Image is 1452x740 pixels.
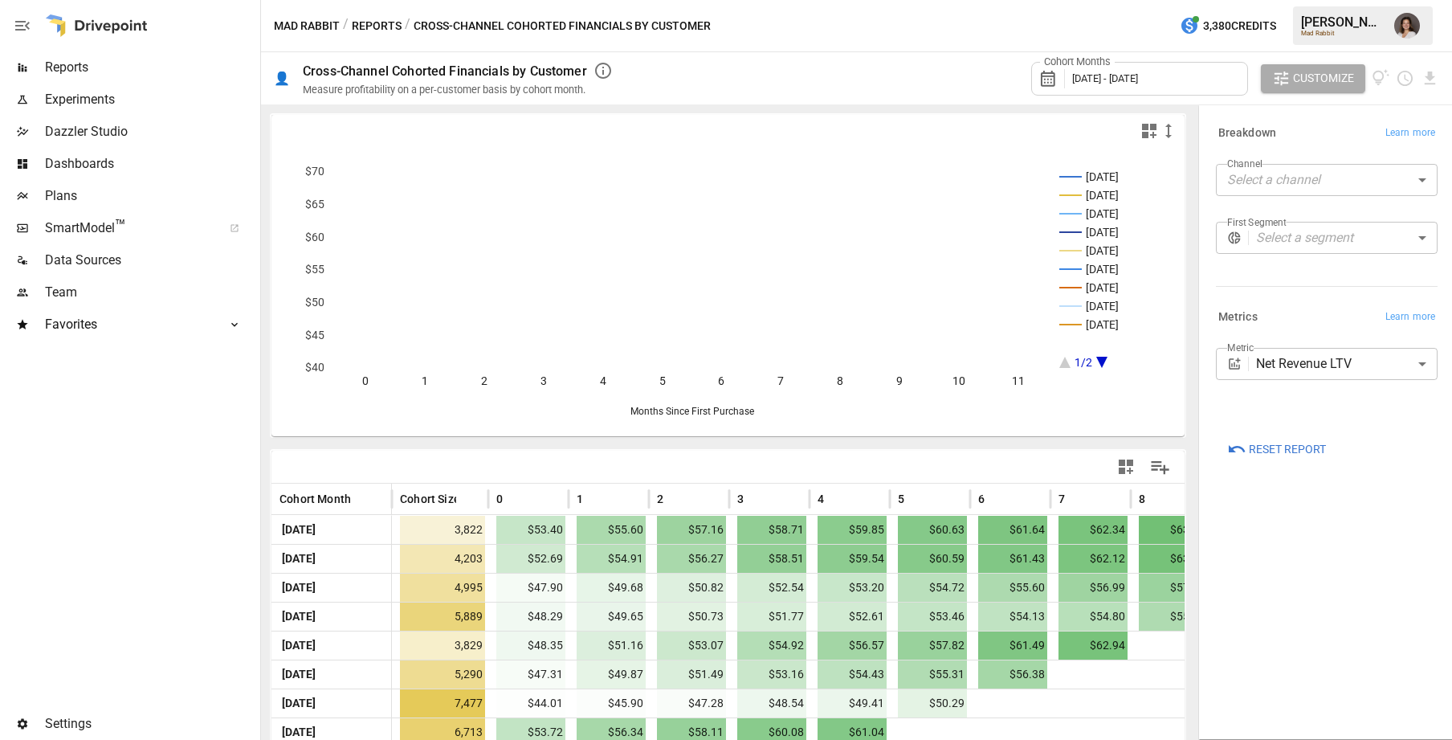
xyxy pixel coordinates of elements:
span: $53.07 [657,632,726,660]
span: $54.92 [737,632,806,660]
span: $56.38 [978,660,1047,689]
span: $54.72 [898,574,967,602]
span: $58.51 [737,545,806,573]
text: 0 [362,374,369,387]
span: Learn more [1385,125,1435,141]
label: Metric [1227,341,1254,354]
span: $49.65 [577,603,646,631]
span: $53.40 [496,516,565,544]
button: Sort [745,488,768,510]
span: Dazzler Studio [45,122,257,141]
span: $55.60 [978,574,1047,602]
span: $54.80 [1058,603,1128,631]
text: [DATE] [1086,170,1119,183]
span: SmartModel [45,219,212,238]
button: Download report [1421,69,1439,88]
text: [DATE] [1086,281,1119,294]
span: 3,822 [400,516,485,544]
em: Select a channel [1227,172,1320,187]
span: Data Sources [45,251,257,270]
span: $63.16 [1139,516,1208,544]
span: Customize [1293,68,1354,88]
span: $45.90 [577,689,646,718]
div: A chart. [271,147,1185,436]
span: $57.16 [657,516,726,544]
span: $62.94 [1058,632,1128,660]
button: Reports [352,16,402,36]
h6: Metrics [1218,309,1258,326]
div: [PERSON_NAME] [1301,14,1385,30]
span: $55.36 [1139,603,1208,631]
span: $49.68 [577,574,646,602]
button: Sort [1147,488,1169,510]
span: [DATE] [279,545,318,573]
text: $40 [305,361,324,374]
text: $55 [305,263,324,276]
button: Sort [1067,488,1089,510]
span: $49.41 [818,689,887,718]
span: 3,380 Credits [1203,16,1276,36]
span: [DATE] [279,632,318,660]
span: $48.29 [496,603,565,631]
span: [DATE] [279,574,318,602]
span: $48.54 [737,689,806,718]
span: $53.46 [898,603,967,631]
span: Reports [45,58,257,77]
button: Customize [1261,64,1365,93]
span: $52.54 [737,574,806,602]
span: 7,477 [400,689,485,718]
div: Net Revenue LTV [1256,348,1438,380]
span: 4 [818,491,824,507]
text: 1 [422,374,428,387]
span: $58.71 [737,516,806,544]
text: [DATE] [1086,244,1119,257]
text: 4 [600,374,606,387]
img: Franziska Ibscher [1394,13,1420,39]
text: 9 [896,374,903,387]
label: Channel [1227,157,1262,170]
text: Months Since First Purchase [630,406,754,417]
div: 👤 [274,71,290,86]
span: 6 [978,491,985,507]
button: Sort [353,488,375,510]
span: $62.34 [1058,516,1128,544]
button: Franziska Ibscher [1385,3,1430,48]
button: Sort [826,488,848,510]
span: $51.77 [737,603,806,631]
div: Cross-Channel Cohorted Financials by Customer [303,63,587,79]
span: $53.16 [737,660,806,689]
span: $57.68 [1139,574,1208,602]
span: $56.99 [1058,574,1128,602]
button: Sort [665,488,687,510]
button: Sort [504,488,527,510]
span: Settings [45,714,257,734]
text: [DATE] [1086,318,1119,331]
span: $56.57 [818,632,887,660]
text: $60 [305,231,324,243]
span: [DATE] [279,603,318,631]
span: 5 [898,491,904,507]
span: 4,203 [400,545,485,573]
span: $50.73 [657,603,726,631]
span: 4,995 [400,574,485,602]
span: $61.64 [978,516,1047,544]
span: [DATE] - [DATE] [1072,72,1138,84]
button: Mad Rabbit [274,16,340,36]
span: Dashboards [45,154,257,174]
span: $47.28 [657,689,726,718]
text: 6 [718,374,724,387]
span: $60.59 [898,545,967,573]
span: 3,829 [400,632,485,660]
span: $50.82 [657,574,726,602]
span: $49.87 [577,660,646,689]
label: Cohort Months [1040,55,1115,69]
button: Sort [906,488,928,510]
span: $52.69 [496,545,565,573]
span: $47.31 [496,660,565,689]
span: $61.43 [978,545,1047,573]
span: Cohort Size [400,491,460,507]
text: [DATE] [1086,300,1119,313]
span: $54.91 [577,545,646,573]
div: / [405,16,410,36]
span: $55.60 [577,516,646,544]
